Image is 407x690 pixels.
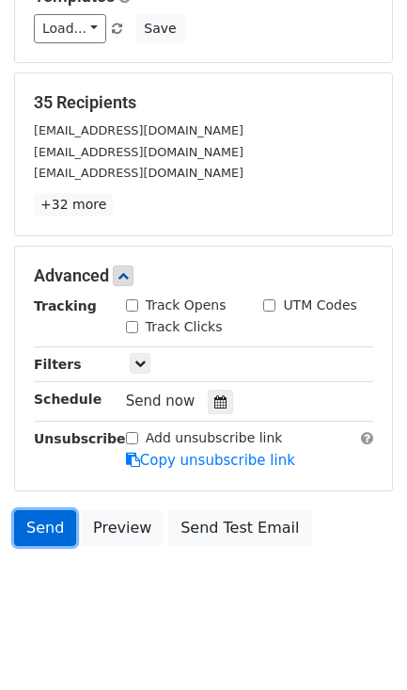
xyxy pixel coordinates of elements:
small: [EMAIL_ADDRESS][DOMAIN_NAME] [34,123,243,137]
strong: Unsubscribe [34,431,126,446]
strong: Filters [34,357,82,372]
button: Save [135,14,184,43]
strong: Tracking [34,298,97,313]
label: Track Clicks [146,317,223,337]
label: Track Opens [146,296,227,315]
small: [EMAIL_ADDRESS][DOMAIN_NAME] [34,145,243,159]
a: Load... [34,14,106,43]
h5: Advanced [34,265,373,286]
label: Add unsubscribe link [146,428,283,448]
span: Send now [126,393,196,409]
iframe: Chat Widget [313,600,407,690]
small: [EMAIL_ADDRESS][DOMAIN_NAME] [34,166,243,180]
label: UTM Codes [283,296,356,315]
a: Send [14,510,76,546]
a: Copy unsubscribe link [126,452,295,469]
a: Send Test Email [168,510,311,546]
h5: 35 Recipients [34,92,373,113]
strong: Schedule [34,392,102,407]
a: Preview [81,510,164,546]
a: +32 more [34,193,113,217]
